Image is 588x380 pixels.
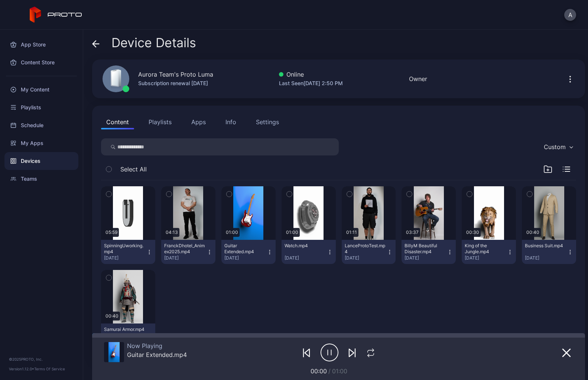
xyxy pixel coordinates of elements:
[256,117,279,126] div: Settings
[127,351,187,358] div: Guitar Extended.mp4
[540,138,576,155] button: Custom
[104,243,145,255] div: SpinningUworking.mp4
[285,255,327,261] div: [DATE]
[525,255,567,261] div: [DATE]
[4,81,78,99] a: My Content
[462,240,516,264] button: King of the Jungle.mp4[DATE]
[225,117,236,126] div: Info
[101,323,155,348] button: Samurai Armor.mp4[DATE]
[405,243,445,255] div: BillyM Beautiful Disaster.mp4
[544,143,566,151] div: Custom
[345,255,387,261] div: [DATE]
[465,255,507,261] div: [DATE]
[104,326,145,332] div: Samurai Armor.mp4
[522,240,576,264] button: Business Suit.mp4[DATE]
[104,255,146,261] div: [DATE]
[402,240,456,264] button: BillyM Beautiful Disaster.mp4[DATE]
[221,240,276,264] button: Guitar Extended.mp4[DATE]
[279,70,343,79] div: Online
[186,115,211,129] button: Apps
[34,367,65,371] a: Terms Of Service
[345,243,386,255] div: LanceProtoTest.mp4
[285,243,325,249] div: Watch.mp4
[138,79,213,88] div: Subscription renewal [DATE]
[4,99,78,116] a: Playlists
[4,134,78,152] a: My Apps
[328,367,331,375] span: /
[224,255,267,261] div: [DATE]
[111,36,196,50] span: Device Details
[525,243,566,249] div: Business Suit.mp4
[224,243,265,255] div: Guitar Extended.mp4
[101,115,134,129] button: Content
[4,54,78,71] a: Content Store
[4,152,78,170] a: Devices
[311,367,327,375] span: 00:00
[164,243,205,255] div: FranckDhotel_Animex2025.mp4
[342,240,396,264] button: LanceProtoTest.mp4[DATE]
[564,9,576,21] button: A
[282,240,336,264] button: Watch.mp4[DATE]
[4,116,78,134] a: Schedule
[9,356,74,362] div: © 2025 PROTO, Inc.
[9,367,34,371] span: Version 1.12.0 •
[465,243,506,255] div: King of the Jungle.mp4
[332,367,347,375] span: 01:00
[220,115,241,129] button: Info
[251,115,284,129] button: Settings
[409,74,427,83] div: Owner
[143,115,177,129] button: Playlists
[279,79,343,88] div: Last Seen [DATE] 2:50 PM
[127,342,187,350] div: Now Playing
[164,255,207,261] div: [DATE]
[138,70,213,79] div: Aurora Team's Proto Luma
[405,255,447,261] div: [DATE]
[101,240,155,264] button: SpinningUworking.mp4[DATE]
[4,36,78,54] a: App Store
[161,240,215,264] button: FranckDhotel_Animex2025.mp4[DATE]
[120,165,147,174] span: Select All
[4,170,78,188] a: Teams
